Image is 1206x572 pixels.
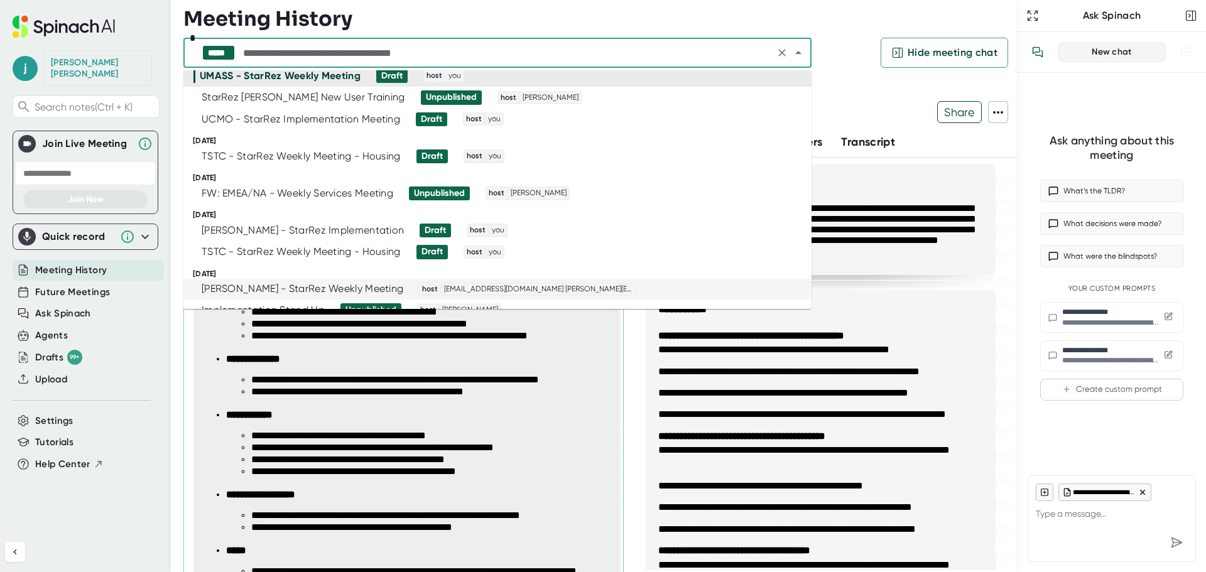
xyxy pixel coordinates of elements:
button: Upload [35,372,67,387]
button: Drafts 99+ [35,350,82,365]
span: you [487,151,503,162]
img: Join Live Meeting [21,138,33,150]
button: Hide meeting chat [881,38,1008,68]
div: UCMO - StarRez Implementation Meeting [202,113,400,126]
button: Join Now [23,190,148,208]
div: Join Live MeetingJoin Live Meeting [18,131,153,156]
span: you [486,114,503,125]
div: Unpublished [426,92,477,103]
span: Join Now [67,194,104,205]
button: Ask Spinach [35,306,91,321]
div: Unpublished [345,305,396,316]
div: [DATE] [193,173,812,183]
span: host [425,70,444,82]
div: UMASS - StarRez Weekly Meeting [200,70,361,82]
span: Help Center [35,457,90,472]
div: Implementation Stand Up [202,304,325,316]
div: Ask anything about this meeting [1040,134,1183,162]
div: Join Live Meeting [42,138,131,150]
span: host [499,92,518,104]
div: Unpublished [414,188,465,199]
button: Create custom prompt [1040,379,1183,401]
button: What were the blindspots? [1040,245,1183,267]
div: 99+ [67,350,82,365]
div: [DATE] [193,269,812,279]
span: host [487,188,506,199]
span: host [418,305,438,316]
button: Collapse sidebar [5,542,25,562]
span: [EMAIL_ADDRESS][DOMAIN_NAME] [PERSON_NAME][EMAIL_ADDRESS][DOMAIN_NAME] [442,284,634,295]
div: Send message [1165,531,1188,554]
div: Drafts [35,350,82,365]
span: host [465,247,484,258]
h3: Meeting History [183,7,352,31]
button: View conversation history [1025,40,1050,65]
span: host [465,151,484,162]
button: What’s the TLDR? [1040,180,1183,202]
button: Transcript [841,134,895,151]
div: [DATE] [193,210,812,220]
button: Expand to Ask Spinach page [1024,7,1041,24]
span: Share [938,101,981,123]
div: Draft [421,151,443,162]
div: TSTC - StarRez Weekly Meeting - Housing [202,150,401,163]
div: Draft [421,246,443,257]
span: you [447,70,463,82]
div: New chat [1066,46,1158,58]
div: Jess Younts [51,57,145,79]
span: you [487,247,503,258]
button: Edit custom prompt [1161,348,1175,364]
button: Tutorials [35,435,73,450]
button: Help Center [35,457,104,472]
span: you [490,225,506,236]
button: Meeting History [35,263,107,278]
button: Close [790,44,807,62]
span: Transcript [841,135,895,149]
span: [PERSON_NAME] [440,305,500,316]
button: What decisions were made? [1040,212,1183,235]
span: Hide meeting chat [908,45,997,60]
div: Quick record [18,224,153,249]
button: Clear [773,44,791,62]
button: Close conversation sidebar [1182,7,1200,24]
div: TSTC - StarRez Weekly Meeting - Housing [202,246,401,258]
div: Draft [421,114,442,125]
button: Edit custom prompt [1161,310,1175,325]
div: [PERSON_NAME] - StarRez Implementation [202,224,404,237]
div: Quick record [42,230,114,243]
div: Ask Spinach [1041,9,1182,22]
span: host [420,284,440,295]
div: [PERSON_NAME] - StarRez Weekly Meeting [202,283,403,295]
span: [PERSON_NAME] [521,92,580,104]
button: Future Meetings [35,285,110,299]
button: Share [937,101,982,123]
span: j [13,56,38,81]
div: FW: EMEA/NA - Weekly Services Meeting [202,187,393,200]
div: Your Custom Prompts [1040,284,1183,293]
span: host [464,114,484,125]
span: [PERSON_NAME] [509,188,568,199]
div: StarRez [PERSON_NAME] New User Training [202,91,405,104]
span: Search notes (Ctrl + K) [35,101,156,113]
span: host [468,225,487,236]
div: Draft [425,225,446,236]
button: Agents [35,328,68,343]
button: Settings [35,414,73,428]
div: [DATE] [193,136,812,146]
div: Draft [381,70,403,82]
